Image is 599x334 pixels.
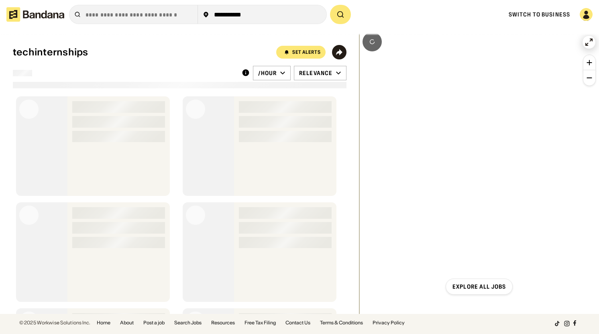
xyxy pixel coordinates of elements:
a: Home [97,320,110,325]
div: Set Alerts [292,50,321,55]
div: /hour [258,69,277,77]
a: Free Tax Filing [244,320,276,325]
a: Search Jobs [174,320,202,325]
div: grid [13,93,346,314]
a: Switch to Business [509,11,570,18]
div: techinternships [13,47,88,58]
a: Privacy Policy [373,320,405,325]
div: Explore all jobs [452,284,506,289]
a: About [120,320,134,325]
div: Relevance [299,69,332,77]
div: © 2025 Workwise Solutions Inc. [19,320,90,325]
img: Bandana logotype [6,7,64,22]
a: Terms & Conditions [320,320,363,325]
a: Contact Us [285,320,310,325]
a: Post a job [143,320,165,325]
a: Resources [211,320,235,325]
